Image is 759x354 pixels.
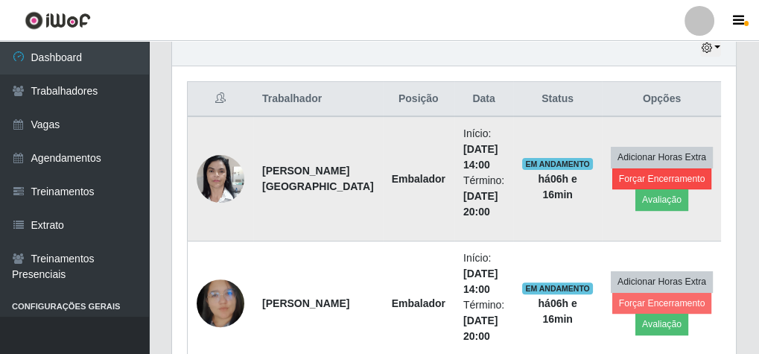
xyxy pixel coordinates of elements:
[253,82,383,117] th: Trabalhador
[612,293,712,314] button: Forçar Encerramento
[611,271,713,292] button: Adicionar Horas Extra
[197,273,244,334] img: 1718418094878.jpeg
[611,147,713,168] button: Adicionar Horas Extra
[197,147,244,210] img: 1694453372238.jpeg
[463,190,498,218] time: [DATE] 20:00
[383,82,454,117] th: Posição
[262,297,349,309] strong: [PERSON_NAME]
[392,173,445,185] strong: Embalador
[25,11,91,30] img: CoreUI Logo
[463,315,498,342] time: [DATE] 20:00
[463,268,498,295] time: [DATE] 14:00
[635,314,688,335] button: Avaliação
[513,82,602,117] th: Status
[454,82,513,117] th: Data
[522,158,593,170] span: EM ANDAMENTO
[538,173,577,200] strong: há 06 h e 16 min
[538,297,577,325] strong: há 06 h e 16 min
[463,173,504,220] li: Término:
[463,126,504,173] li: Início:
[463,297,504,344] li: Término:
[522,282,593,294] span: EM ANDAMENTO
[612,168,712,189] button: Forçar Encerramento
[392,297,445,309] strong: Embalador
[602,82,723,117] th: Opções
[463,143,498,171] time: [DATE] 14:00
[463,250,504,297] li: Início:
[262,165,374,192] strong: [PERSON_NAME][GEOGRAPHIC_DATA]
[635,189,688,210] button: Avaliação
